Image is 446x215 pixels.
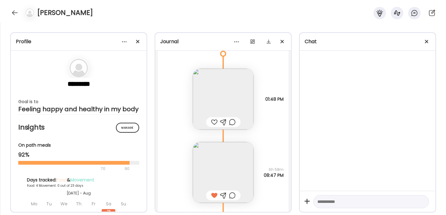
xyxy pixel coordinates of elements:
[87,199,100,209] div: Fr
[37,8,93,18] h4: [PERSON_NAME]
[18,123,139,132] h2: Insights
[265,96,284,102] span: 01:48 PM
[27,183,130,188] div: Food: 4 Movement: 0 out of 23 days
[16,38,142,45] div: Profile
[72,199,86,209] div: Th
[56,177,67,183] span: Food
[116,123,139,133] div: Manage
[18,151,139,158] div: 92%
[193,142,254,203] img: images%2FUSu6I2xD6wh5aBEn5SXHhDTUnXq1%2FcSOvAs0RnX471yfJWWwV%2F8bYcq63oOVjKCCmJC4Jx_240
[102,209,115,212] div: Aug
[18,142,139,149] div: On path meals
[18,105,139,113] div: Feeling happy and healthy in my body
[42,199,56,209] div: Tu
[57,199,71,209] div: We
[193,69,254,130] img: images%2FUSu6I2xD6wh5aBEn5SXHhDTUnXq1%2F1deRvV0uhGLe7uuzJKzY%2FHnHlrDK8zio0znKKpbrK_240
[102,199,115,209] div: Sa
[25,8,34,17] img: bg-avatar-default.svg
[160,38,286,45] div: Journal
[264,172,284,178] span: 08:47 PM
[264,167,284,172] span: 6h 58m
[117,199,130,209] div: Su
[27,199,41,209] div: Mo
[18,165,123,172] div: 70
[305,38,431,45] div: Chat
[70,177,94,183] span: Movement
[18,98,139,105] div: Goal is to
[27,177,130,183] div: Days tracked: &
[124,165,130,172] div: 90
[27,190,130,196] div: [DATE] - Aug
[69,59,88,77] img: bg-avatar-default.svg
